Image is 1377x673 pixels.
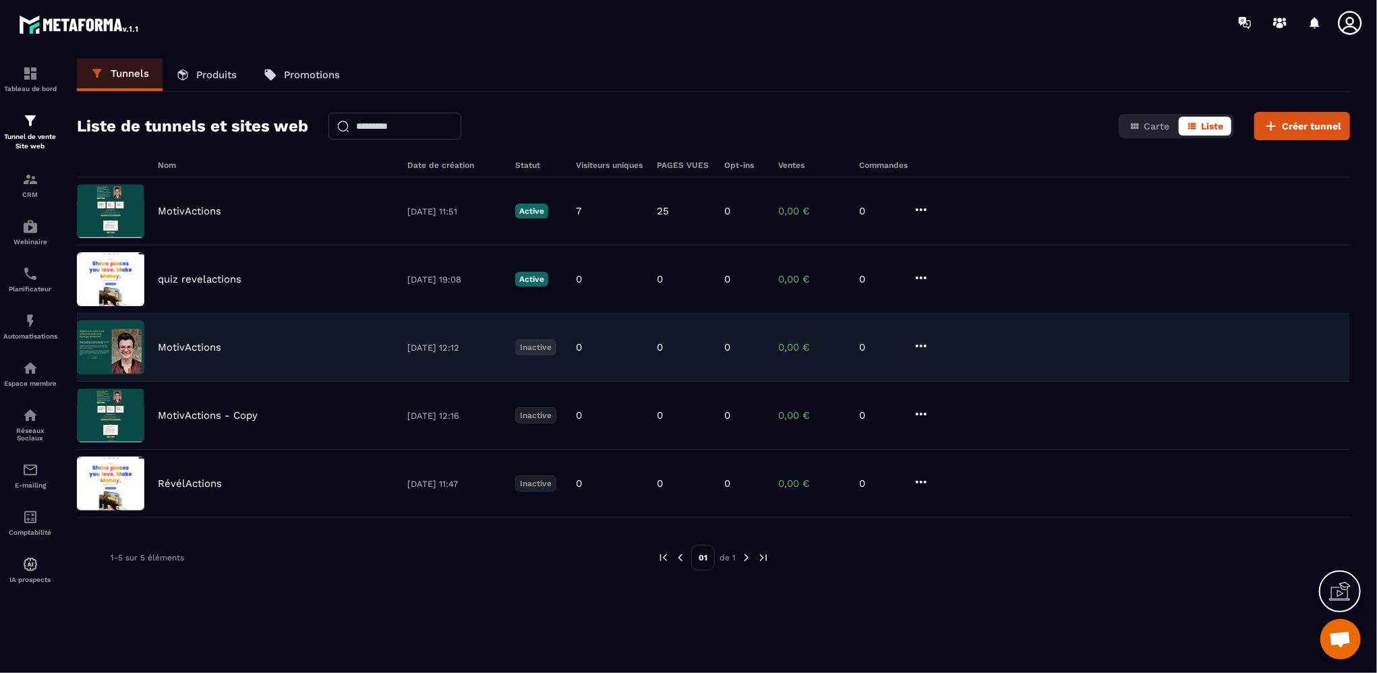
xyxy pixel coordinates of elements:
p: 0 [657,341,663,353]
h6: Visiteurs uniques [576,160,643,170]
p: 0 [859,409,900,421]
p: IA prospects [3,576,57,583]
p: Active [515,272,548,287]
a: schedulerschedulerPlanificateur [3,256,57,303]
p: [DATE] 19:08 [407,274,502,285]
p: Inactive [515,407,556,423]
p: 0 [724,205,730,217]
img: automations [22,313,38,329]
p: MotivActions [158,205,221,217]
img: automations [22,556,38,573]
p: 0 [576,477,582,490]
p: de 1 [720,552,736,563]
img: formation [22,113,38,129]
p: 0 [576,409,582,421]
img: accountant [22,509,38,525]
a: social-networksocial-networkRéseaux Sociaux [3,397,57,452]
p: 0,00 € [778,273,846,285]
button: Carte [1121,117,1177,136]
p: E-mailing [3,481,57,489]
div: Ouvrir le chat [1320,619,1361,660]
p: 0,00 € [778,341,846,353]
p: [DATE] 12:16 [407,411,502,421]
p: 25 [657,205,669,217]
img: prev [674,552,686,564]
p: [DATE] 12:12 [407,343,502,353]
a: emailemailE-mailing [3,452,57,499]
p: Tableau de bord [3,85,57,92]
p: 0 [657,273,663,285]
a: Tunnels [77,59,163,91]
img: image [77,320,144,374]
p: [DATE] 11:47 [407,479,502,489]
h2: Liste de tunnels et sites web [77,113,308,140]
p: 0 [724,341,730,353]
img: image [77,252,144,306]
p: 0,00 € [778,409,846,421]
p: 0 [859,477,900,490]
p: Webinaire [3,238,57,245]
img: next [740,552,753,564]
p: 0 [724,409,730,421]
img: formation [22,171,38,187]
span: Carte [1144,121,1169,131]
img: email [22,462,38,478]
img: logo [19,12,140,36]
a: accountantaccountantComptabilité [3,499,57,546]
p: MotivActions - Copy [158,409,258,421]
img: image [77,388,144,442]
p: 0,00 € [778,477,846,490]
p: 7 [576,205,581,217]
p: 0 [859,341,900,353]
span: Liste [1201,121,1223,131]
a: automationsautomationsEspace membre [3,350,57,397]
button: Créer tunnel [1254,112,1350,140]
img: scheduler [22,266,38,282]
h6: PAGES VUES [657,160,711,170]
a: formationformationTunnel de vente Site web [3,103,57,161]
p: Tunnel de vente Site web [3,132,57,151]
img: social-network [22,407,38,423]
a: Produits [163,59,250,91]
p: Produits [196,69,237,81]
p: 0 [576,341,582,353]
p: 0 [724,477,730,490]
p: Automatisations [3,332,57,340]
p: [DATE] 11:51 [407,206,502,216]
p: 01 [691,545,715,570]
p: MotivActions [158,341,221,353]
p: Inactive [515,339,556,355]
img: image [77,184,144,238]
a: Promotions [250,59,353,91]
a: formationformationCRM [3,161,57,208]
img: automations [22,218,38,235]
h6: Nom [158,160,394,170]
h6: Date de création [407,160,502,170]
img: prev [657,552,670,564]
img: next [757,552,769,564]
a: formationformationTableau de bord [3,55,57,103]
h6: Commandes [859,160,908,170]
p: Tunnels [111,67,149,80]
p: Comptabilité [3,529,57,536]
img: automations [22,360,38,376]
p: quiz revelactions [158,273,241,285]
img: image [77,457,144,510]
p: RévélActions [158,477,222,490]
h6: Ventes [778,160,846,170]
p: Planificateur [3,285,57,293]
p: 0 [859,273,900,285]
p: 0 [657,477,663,490]
span: Créer tunnel [1282,119,1341,133]
p: 0 [724,273,730,285]
p: 0 [576,273,582,285]
p: 1-5 sur 5 éléments [111,553,184,562]
p: CRM [3,191,57,198]
button: Liste [1179,117,1231,136]
p: Promotions [284,69,340,81]
p: 0,00 € [778,205,846,217]
p: Inactive [515,475,556,492]
p: 0 [657,409,663,421]
p: 0 [859,205,900,217]
a: automationsautomationsAutomatisations [3,303,57,350]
